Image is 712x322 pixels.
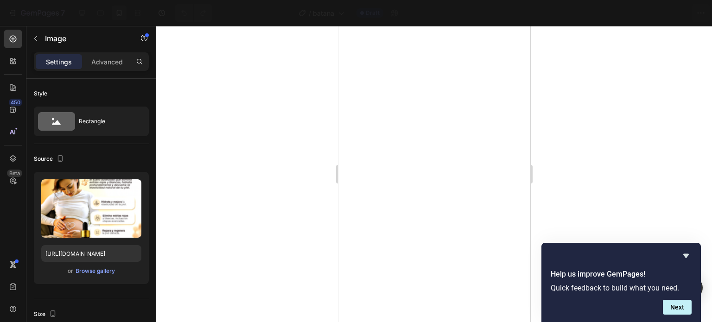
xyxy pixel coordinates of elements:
[79,111,135,132] div: Rectangle
[41,245,141,262] input: https://example.com/image.jpg
[616,4,647,22] button: Save
[68,265,73,277] span: or
[91,57,123,67] p: Advanced
[338,26,530,322] iframe: Design area
[4,4,69,22] button: 7
[551,250,692,315] div: Help us improve GemPages!
[34,89,47,98] div: Style
[530,8,591,18] span: 0 product assigned
[624,9,639,17] span: Save
[663,300,692,315] button: Next question
[76,267,115,275] div: Browse gallery
[75,266,115,276] button: Browse gallery
[34,153,66,165] div: Source
[46,57,72,67] p: Settings
[9,99,22,106] div: 450
[650,4,689,22] button: Publish
[61,7,65,19] p: 7
[309,8,311,18] span: /
[41,179,141,238] img: preview-image
[34,308,58,321] div: Size
[366,9,380,17] span: Draft
[551,284,692,292] p: Quick feedback to build what you need.
[551,269,692,280] h2: Help us improve GemPages!
[45,33,124,44] p: Image
[680,250,692,261] button: Hide survey
[175,4,212,22] div: Undo/Redo
[658,8,681,18] div: Publish
[7,170,22,177] div: Beta
[313,8,334,18] span: batana
[522,4,612,22] button: 0 product assigned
